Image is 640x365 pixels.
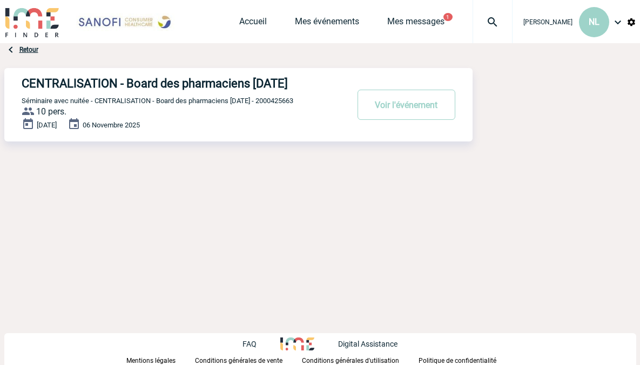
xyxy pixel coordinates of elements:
[126,355,195,365] a: Mentions légales
[295,16,359,31] a: Mes événements
[83,121,140,129] span: 06 Novembre 2025
[36,106,66,117] span: 10 pers.
[22,77,316,90] h4: CENTRALISATION - Board des pharmaciens [DATE]
[19,46,38,53] a: Retour
[239,16,267,31] a: Accueil
[37,121,57,129] span: [DATE]
[4,6,60,37] img: IME-Finder
[387,16,444,31] a: Mes messages
[419,355,514,365] a: Politique de confidentialité
[242,340,257,348] p: FAQ
[338,340,398,348] p: Digital Assistance
[443,13,453,21] button: 1
[195,357,282,364] p: Conditions générales de vente
[280,337,314,350] img: http://www.idealmeetingsevents.fr/
[358,90,455,120] button: Voir l'événement
[242,338,280,348] a: FAQ
[589,17,599,27] span: NL
[126,357,176,364] p: Mentions légales
[302,355,419,365] a: Conditions générales d'utilisation
[22,97,293,105] span: Séminaire avec nuitée - CENTRALISATION - Board des pharmaciens [DATE] - 2000425663
[419,357,496,364] p: Politique de confidentialité
[302,357,399,364] p: Conditions générales d'utilisation
[523,18,572,26] span: [PERSON_NAME]
[195,355,302,365] a: Conditions générales de vente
